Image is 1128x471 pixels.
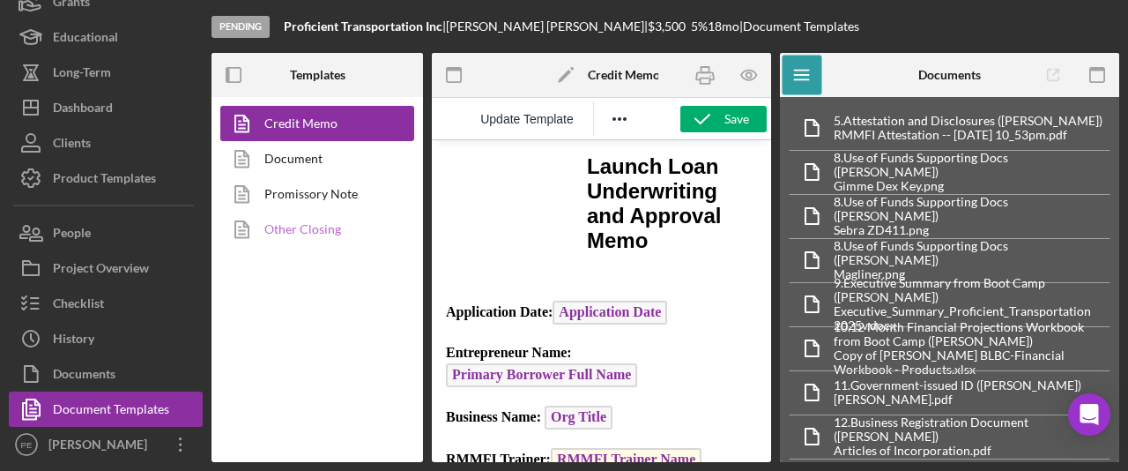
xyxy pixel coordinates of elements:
div: 10. 12 Month Financial Projections Workbook from Boot Camp ([PERSON_NAME]) [834,320,1109,348]
div: Product Templates [53,161,156,200]
div: Project Overview [53,250,149,290]
div: RMMFI Attestation -- [DATE] 10_53pm.pdf [834,128,1102,142]
div: 8. Use of Funds Supporting Docs ([PERSON_NAME]) [834,239,1109,267]
div: | [284,19,446,34]
button: Documents [9,356,203,392]
a: Credit Memo [220,106,405,141]
button: Educational [9,19,203,55]
button: Clients [9,125,203,161]
div: Magliner.png [834,267,1109,281]
div: $3,500 [648,19,691,34]
div: 11. Government-issued ID ([PERSON_NAME]) [834,378,1081,392]
div: Documents [53,356,115,396]
button: History [9,321,203,356]
button: Save [680,106,767,132]
span: Update Template [480,112,574,126]
button: Reset the template to the current product template value [471,107,583,131]
button: PE[PERSON_NAME] [9,427,203,462]
div: 5 % [691,19,708,34]
button: Document Templates [9,392,203,427]
button: Project Overview [9,250,203,286]
span: RMMFI Trainer Name [119,308,270,332]
div: Document Templates [53,392,169,431]
div: Save [724,106,749,132]
b: Credit Memo [588,68,660,82]
div: 5. Attestation and Disclosures ([PERSON_NAME]) [834,114,1102,128]
div: 9. Executive Summary from Boot Camp ([PERSON_NAME]) [834,276,1109,304]
button: Checklist [9,286,203,321]
div: 12. Business Registration Document ([PERSON_NAME]) [834,415,1109,444]
div: Pending [211,16,270,38]
div: | Document Templates [739,19,859,34]
div: Executive_Summary_Proficient_Transportation 2025v.docx [834,304,1109,333]
div: Dashboard [53,90,113,130]
button: Dashboard [9,90,203,125]
button: Long-Term [9,55,203,90]
a: Other Closing [220,212,405,247]
div: Educational [53,19,118,59]
div: People [53,215,91,255]
button: Reveal or hide additional toolbar items [605,107,634,131]
button: Product Templates [9,161,203,196]
div: 8. Use of Funds Supporting Docs ([PERSON_NAME]) [834,151,1109,179]
text: PE [21,440,33,450]
div: Copy of [PERSON_NAME] BLBC-Financial Workbook - Products.xlsx [834,348,1109,377]
div: History [53,321,94,361]
b: Proficient Transportation Inc [284,19,442,34]
button: People [9,215,203,250]
div: Checklist [53,286,104,325]
iframe: Rich Text Area [432,140,771,462]
div: 8. Use of Funds Supporting Docs ([PERSON_NAME]) [834,195,1109,223]
span: RMMFI Trainer: [14,311,270,326]
a: Promissory Note [220,176,405,212]
div: Long-Term [53,55,111,94]
b: Documents [918,68,981,82]
div: Gimme Dex Key.png [834,179,1109,193]
div: 18 mo [708,19,739,34]
div: Articles of Incorporation.pdf [834,444,1109,458]
div: [PERSON_NAME] [44,427,159,467]
div: Open Intercom Messenger [1068,393,1110,436]
div: Sebra ZD411.png [834,223,1109,237]
a: Document [220,141,405,176]
div: [PERSON_NAME].pdf [834,392,1081,407]
b: Templates [290,68,345,82]
div: [PERSON_NAME] [PERSON_NAME] | [446,19,648,34]
div: Clients [53,125,91,165]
